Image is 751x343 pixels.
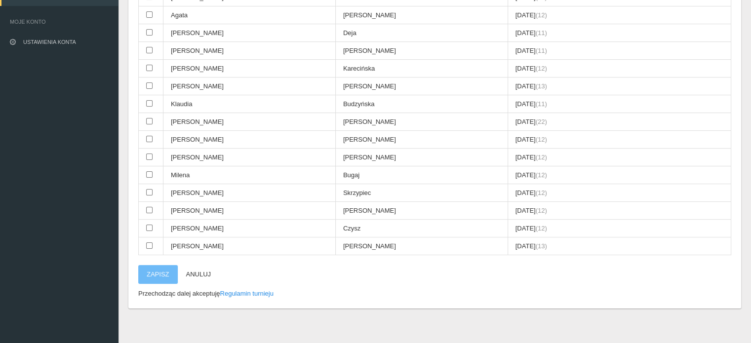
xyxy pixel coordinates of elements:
td: [PERSON_NAME] [335,131,508,149]
td: [DATE] [508,149,731,166]
td: [DATE] [508,113,731,131]
span: (13) [536,242,547,250]
button: Anuluj [178,265,220,284]
td: Klaudia [163,95,336,113]
td: [PERSON_NAME] [163,220,336,237]
td: [PERSON_NAME] [163,77,336,95]
td: [DATE] [508,131,731,149]
span: (11) [536,29,547,37]
span: Moje konto [10,17,109,27]
span: (12) [536,136,547,143]
td: [PERSON_NAME] [163,24,336,42]
span: (11) [536,47,547,54]
td: Budzyńska [335,95,508,113]
span: (13) [536,82,547,90]
td: Czysz [335,220,508,237]
td: [DATE] [508,77,731,95]
td: [PERSON_NAME] [163,149,336,166]
td: [DATE] [508,184,731,202]
span: (22) [536,118,547,125]
td: [DATE] [508,166,731,184]
td: [PERSON_NAME] [335,6,508,24]
td: [PERSON_NAME] [335,237,508,255]
span: (12) [536,207,547,214]
td: [PERSON_NAME] [163,131,336,149]
td: Bugaj [335,166,508,184]
td: [DATE] [508,202,731,220]
td: [PERSON_NAME] [163,60,336,77]
td: [PERSON_NAME] [335,77,508,95]
td: [PERSON_NAME] [163,184,336,202]
td: [DATE] [508,95,731,113]
td: [PERSON_NAME] [335,149,508,166]
td: [PERSON_NAME] [163,42,336,60]
td: [DATE] [508,6,731,24]
td: [DATE] [508,24,731,42]
td: [PERSON_NAME] [335,202,508,220]
span: (12) [536,11,547,19]
span: (12) [536,189,547,196]
span: (12) [536,65,547,72]
p: Przechodząc dalej akceptuję [138,289,731,299]
td: [PERSON_NAME] [335,42,508,60]
span: (12) [536,225,547,232]
td: Deja [335,24,508,42]
td: Skrzypiec [335,184,508,202]
td: [DATE] [508,42,731,60]
td: [PERSON_NAME] [163,202,336,220]
a: Regulamin turnieju [220,290,274,297]
span: (12) [536,171,547,179]
td: Karecińska [335,60,508,77]
td: [PERSON_NAME] [163,113,336,131]
span: (11) [536,100,547,108]
span: Ustawienia konta [23,39,76,45]
td: [DATE] [508,220,731,237]
td: [DATE] [508,60,731,77]
span: (12) [536,153,547,161]
td: [PERSON_NAME] [163,237,336,255]
td: Milena [163,166,336,184]
td: [PERSON_NAME] [335,113,508,131]
td: [DATE] [508,237,731,255]
button: Zapisz [138,265,178,284]
td: Agata [163,6,336,24]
